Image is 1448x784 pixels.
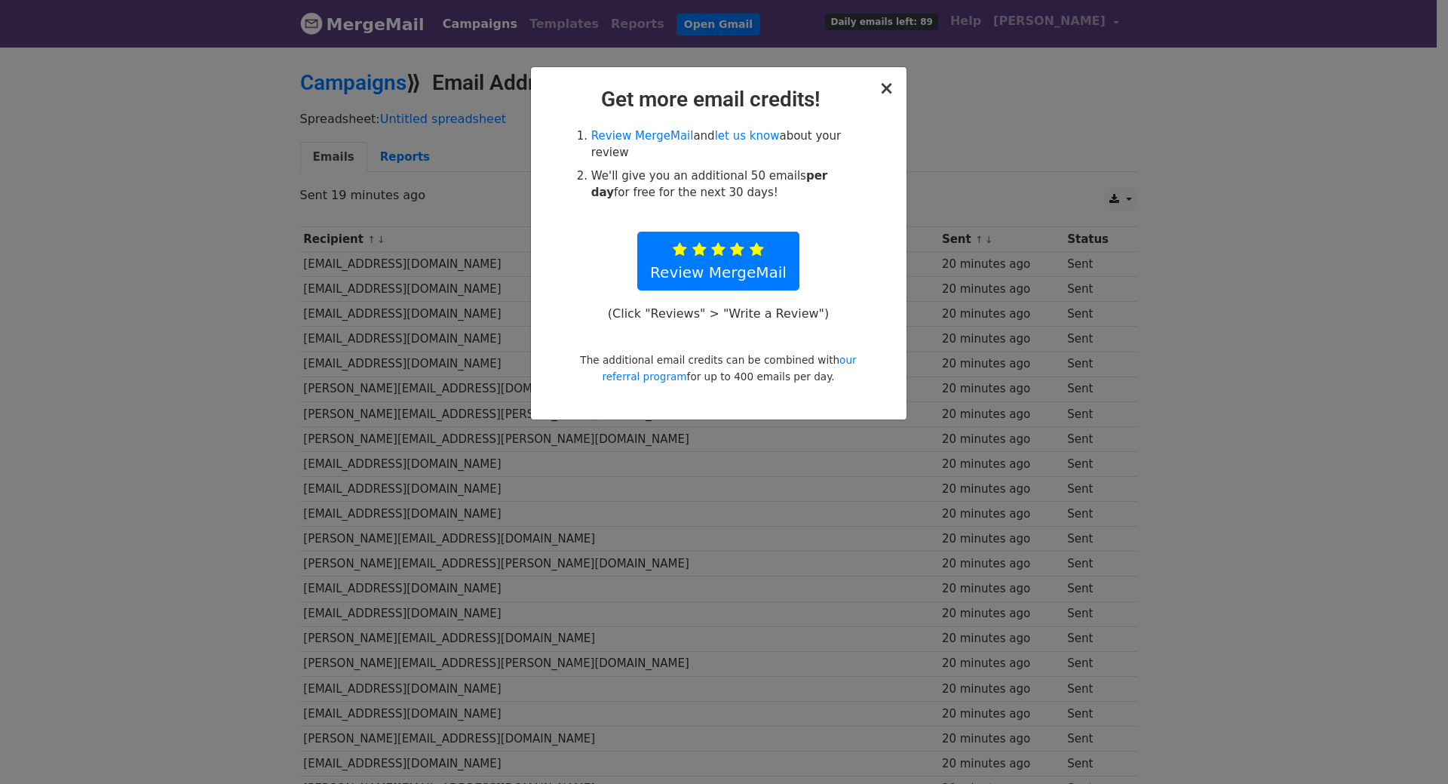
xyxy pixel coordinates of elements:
a: let us know [715,129,780,143]
li: We'll give you an additional 50 emails for free for the next 30 days! [591,168,863,201]
li: and about your review [591,128,863,161]
a: Review MergeMail [591,129,694,143]
h2: Get more email credits! [543,87,894,112]
small: The additional email credits can be combined with for up to 400 emails per day. [580,354,856,383]
a: Review MergeMail [637,232,799,291]
a: our referral program [602,354,856,383]
span: × [879,78,894,99]
button: Close [879,79,894,97]
strong: per day [591,169,827,200]
iframe: Chat Widget [1373,712,1448,784]
p: (Click "Reviews" > "Write a Review") [600,306,836,321]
